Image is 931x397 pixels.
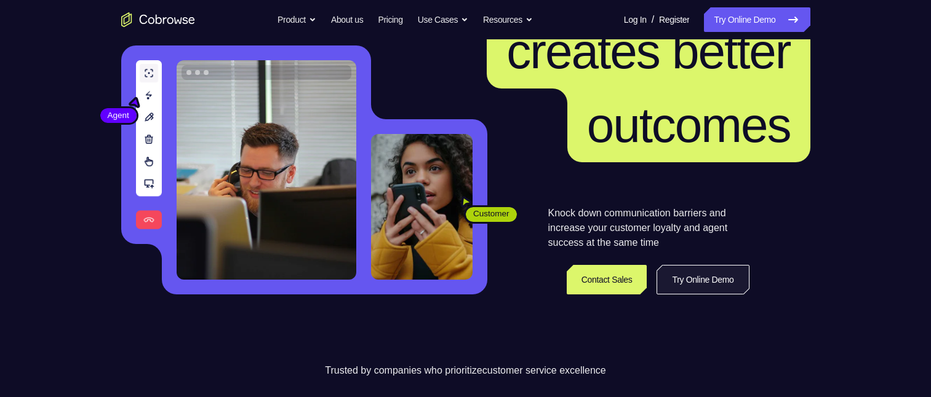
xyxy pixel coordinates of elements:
p: Knock down communication barriers and increase your customer loyalty and agent success at the sam... [548,206,749,250]
button: Use Cases [418,7,468,32]
a: Go to the home page [121,12,195,27]
a: Pricing [378,7,402,32]
a: Register [659,7,689,32]
a: Try Online Demo [704,7,810,32]
span: creates better [506,24,790,79]
a: Try Online Demo [657,265,749,294]
img: A customer holding their phone [371,134,473,280]
a: Contact Sales [567,265,647,294]
img: A customer support agent talking on the phone [177,60,356,280]
span: customer service excellence [482,365,606,375]
button: Product [278,7,316,32]
button: Resources [483,7,533,32]
span: outcomes [587,98,791,152]
a: About us [331,7,363,32]
span: / [652,12,654,27]
a: Log In [624,7,647,32]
